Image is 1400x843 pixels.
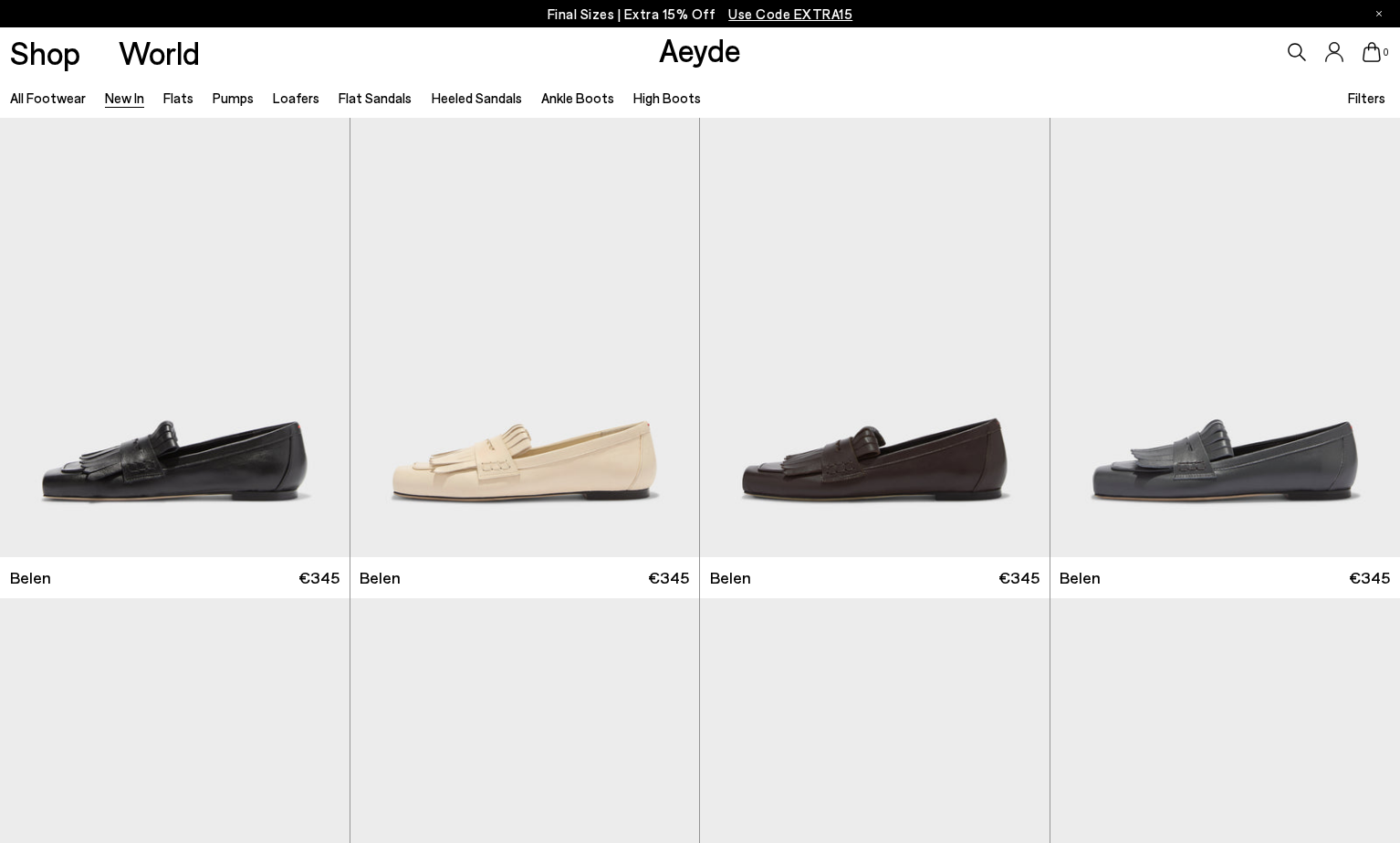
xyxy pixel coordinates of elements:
[548,3,853,26] p: Final Sizes | Extra 15% Off
[119,37,200,68] a: World
[1349,566,1390,589] span: €345
[360,566,401,589] span: Belen
[728,5,852,22] span: Navigate to /collections/ss25-final-sizes
[10,37,80,68] a: Shop
[298,566,340,589] span: €345
[350,118,700,557] img: Belen Tassel Loafers
[163,90,193,106] a: Flats
[659,30,741,68] a: Aeyde
[432,90,522,106] a: Heeled Sandals
[700,557,1050,598] a: Belen €345
[998,566,1040,589] span: €345
[541,90,614,106] a: Ankle Boots
[1381,47,1390,58] span: 0
[273,90,319,106] a: Loafers
[10,90,86,106] a: All Footwear
[350,557,700,598] a: Belen €345
[700,118,1050,557] img: Belen Tassel Loafers
[213,90,254,106] a: Pumps
[1348,90,1385,106] span: Filters
[648,566,689,589] span: €345
[105,90,144,106] a: New In
[10,566,51,589] span: Belen
[339,90,412,106] a: Flat Sandals
[1060,566,1101,589] span: Belen
[633,90,701,106] a: High Boots
[1363,42,1381,62] a: 0
[710,566,751,589] span: Belen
